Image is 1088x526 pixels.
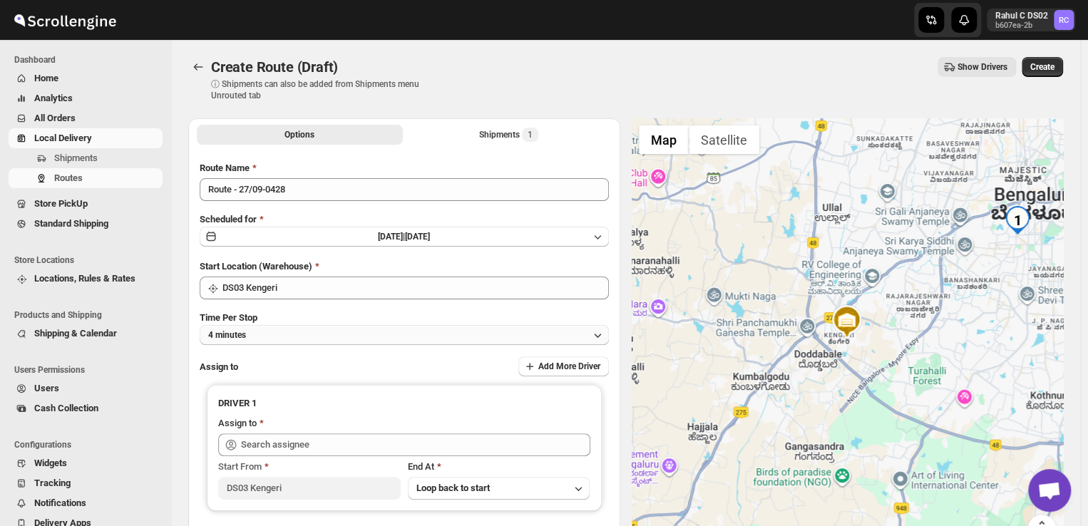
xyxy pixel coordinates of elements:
[538,361,600,372] span: Add More Driver
[9,108,163,128] button: All Orders
[54,172,83,183] span: Routes
[188,57,208,77] button: Routes
[34,497,86,508] span: Notifications
[14,54,164,66] span: Dashboard
[958,61,1007,73] span: Show Drivers
[34,198,88,209] span: Store PickUp
[211,58,338,76] span: Create Route (Draft)
[34,113,76,123] span: All Orders
[200,227,609,247] button: [DATE]|[DATE]
[406,125,612,145] button: Selected Shipments
[518,356,609,376] button: Add More Driver
[208,329,246,341] span: 4 minutes
[9,88,163,108] button: Analytics
[9,324,163,344] button: Shipping & Calendar
[995,10,1048,21] p: Rahul C DS02
[639,125,689,154] button: Show street map
[34,93,73,103] span: Analytics
[1059,16,1069,25] text: RC
[34,218,108,229] span: Standard Shipping
[9,473,163,493] button: Tracking
[34,273,135,284] span: Locations, Rules & Rates
[200,163,250,173] span: Route Name
[200,178,609,201] input: Eg: Bengaluru Route
[9,168,163,188] button: Routes
[218,416,257,430] div: Assign to
[987,9,1075,31] button: User menu
[54,153,98,163] span: Shipments
[689,125,759,154] button: Show satellite imagery
[1022,57,1063,77] button: Create
[416,483,490,493] span: Loop back to start
[405,232,430,242] span: [DATE]
[1003,206,1032,234] div: 1
[479,128,538,142] div: Shipments
[995,21,1048,30] p: b607ea-2b
[218,396,590,411] h3: DRIVER 1
[408,460,590,474] div: End At
[9,68,163,88] button: Home
[9,148,163,168] button: Shipments
[9,269,163,289] button: Locations, Rules & Rates
[9,378,163,398] button: Users
[378,232,405,242] span: [DATE] |
[1030,61,1054,73] span: Create
[9,493,163,513] button: Notifications
[34,478,71,488] span: Tracking
[200,261,312,272] span: Start Location (Warehouse)
[197,125,403,145] button: All Route Options
[9,398,163,418] button: Cash Collection
[222,277,609,299] input: Search location
[11,2,118,38] img: ScrollEngine
[14,254,164,266] span: Store Locations
[241,433,590,456] input: Search assignee
[200,361,238,372] span: Assign to
[34,133,92,143] span: Local Delivery
[34,328,117,339] span: Shipping & Calendar
[200,312,257,323] span: Time Per Stop
[211,78,436,101] p: ⓘ Shipments can also be added from Shipments menu Unrouted tab
[34,383,59,393] span: Users
[34,403,98,413] span: Cash Collection
[528,129,533,140] span: 1
[938,57,1016,77] button: Show Drivers
[200,214,257,225] span: Scheduled for
[284,129,314,140] span: Options
[408,477,590,500] button: Loop back to start
[1054,10,1074,30] span: Rahul C DS02
[34,458,67,468] span: Widgets
[9,453,163,473] button: Widgets
[14,309,164,321] span: Products and Shipping
[200,325,609,345] button: 4 minutes
[218,461,262,472] span: Start From
[14,364,164,376] span: Users Permissions
[1028,469,1071,512] div: Open chat
[14,439,164,450] span: Configurations
[34,73,58,83] span: Home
